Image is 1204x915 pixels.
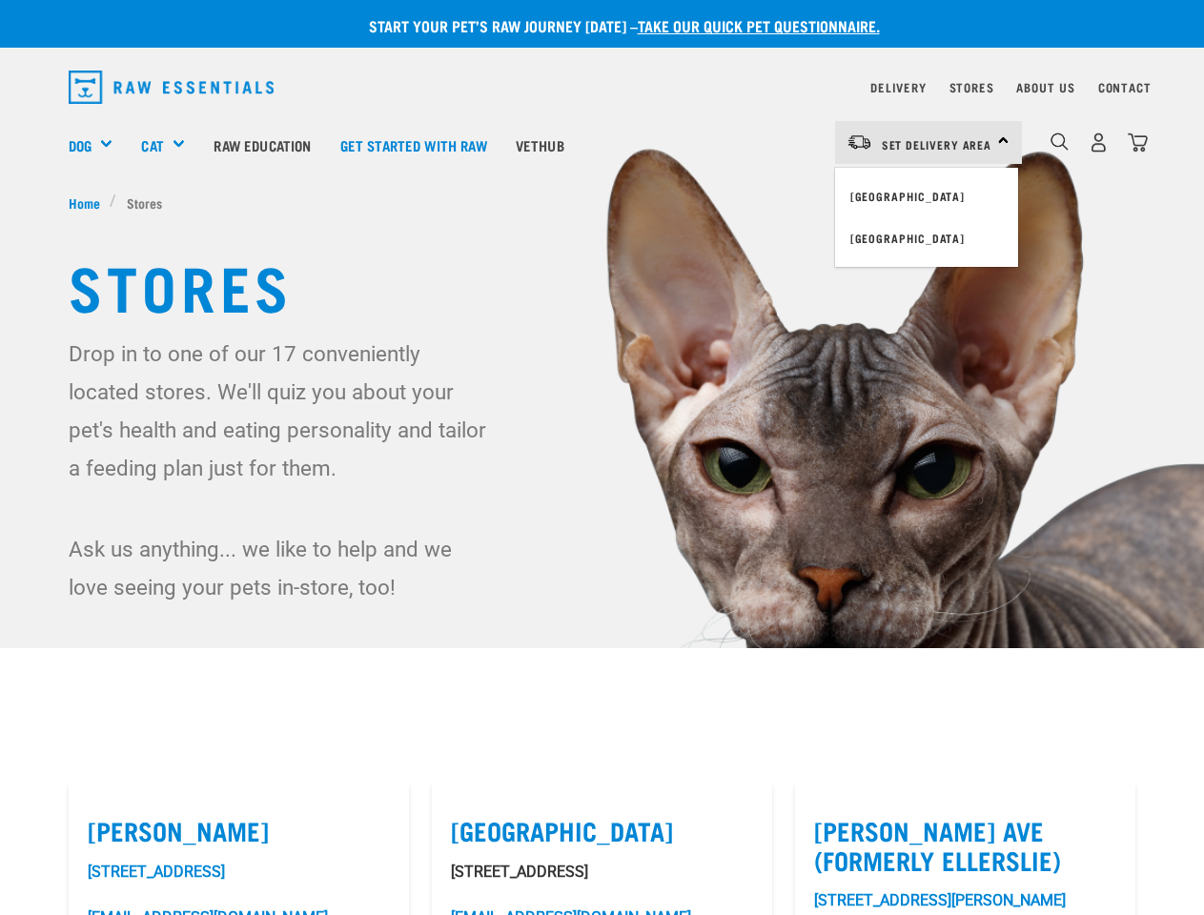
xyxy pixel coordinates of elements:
[1128,132,1148,152] img: home-icon@2x.png
[1089,132,1109,152] img: user.png
[88,863,225,881] a: [STREET_ADDRESS]
[814,816,1116,874] label: [PERSON_NAME] Ave (Formerly Ellerslie)
[847,133,872,151] img: van-moving.png
[501,107,579,183] a: Vethub
[141,134,163,156] a: Cat
[1098,84,1152,91] a: Contact
[1016,84,1074,91] a: About Us
[53,63,1152,112] nav: dropdown navigation
[69,134,92,156] a: Dog
[814,891,1066,909] a: [STREET_ADDRESS][PERSON_NAME]
[835,175,1018,217] a: [GEOGRAPHIC_DATA]
[949,84,994,91] a: Stores
[69,530,496,606] p: Ask us anything... we like to help and we love seeing your pets in-store, too!
[451,861,753,884] p: [STREET_ADDRESS]
[69,193,1136,213] nav: breadcrumbs
[69,193,100,213] span: Home
[326,107,501,183] a: Get started with Raw
[69,335,496,487] p: Drop in to one of our 17 conveniently located stores. We'll quiz you about your pet's health and ...
[870,84,926,91] a: Delivery
[1051,132,1069,151] img: home-icon-1@2x.png
[882,141,992,148] span: Set Delivery Area
[69,251,1136,319] h1: Stores
[835,217,1018,259] a: [GEOGRAPHIC_DATA]
[638,21,880,30] a: take our quick pet questionnaire.
[451,816,753,845] label: [GEOGRAPHIC_DATA]
[88,816,390,845] label: [PERSON_NAME]
[69,71,275,104] img: Raw Essentials Logo
[69,193,111,213] a: Home
[199,107,325,183] a: Raw Education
